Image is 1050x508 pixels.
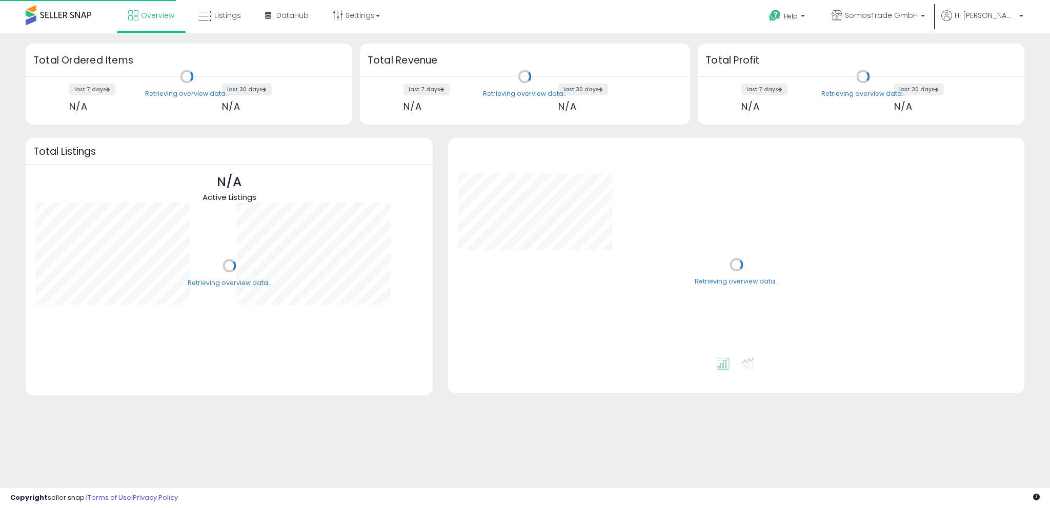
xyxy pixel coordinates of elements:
[761,2,815,33] a: Help
[141,10,174,21] span: Overview
[941,10,1023,33] a: Hi [PERSON_NAME]
[695,277,778,287] div: Retrieving overview data..
[955,10,1016,21] span: Hi [PERSON_NAME]
[821,89,905,98] div: Retrieving overview data..
[214,10,241,21] span: Listings
[276,10,309,21] span: DataHub
[845,10,918,21] span: SomosTrade GmbH
[483,89,567,98] div: Retrieving overview data..
[188,278,271,288] div: Retrieving overview data..
[784,12,798,21] span: Help
[145,89,229,98] div: Retrieving overview data..
[769,9,781,22] i: Get Help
